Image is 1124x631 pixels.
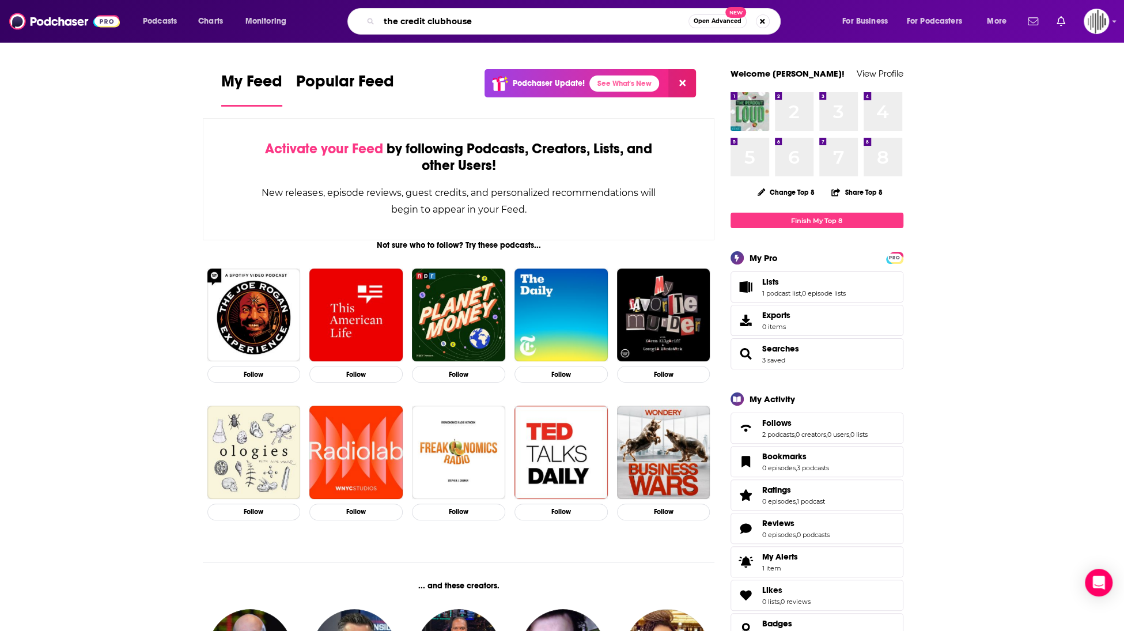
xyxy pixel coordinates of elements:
[207,406,301,499] img: Ologies with Alie Ward
[802,289,846,297] a: 0 episode lists
[261,184,657,218] div: New releases, episode reviews, guest credits, and personalized recommendations will begin to appe...
[191,12,230,31] a: Charts
[221,71,282,98] span: My Feed
[731,338,903,369] span: Searches
[296,71,394,98] span: Popular Feed
[762,356,785,364] a: 3 saved
[412,504,505,520] button: Follow
[762,310,790,320] span: Exports
[750,394,795,405] div: My Activity
[762,485,825,495] a: Ratings
[781,598,811,606] a: 0 reviews
[794,430,796,439] span: ,
[412,269,505,362] img: Planet Money
[796,531,797,539] span: ,
[731,479,903,511] span: Ratings
[731,446,903,477] span: Bookmarks
[207,504,301,520] button: Follow
[731,271,903,303] span: Lists
[309,366,403,383] button: Follow
[731,305,903,336] a: Exports
[735,279,758,295] a: Lists
[731,213,903,228] a: Finish My Top 8
[309,406,403,499] img: Radiolab
[735,587,758,603] a: Likes
[207,269,301,362] img: The Joe Rogan Experience
[735,487,758,503] a: Ratings
[9,10,120,32] a: Podchaser - Follow, Share and Rate Podcasts
[762,464,796,472] a: 0 episodes
[725,7,746,18] span: New
[135,12,192,31] button: open menu
[735,520,758,536] a: Reviews
[762,277,779,287] span: Lists
[762,277,846,287] a: Lists
[750,252,778,263] div: My Pro
[203,240,715,250] div: Not sure who to follow? Try these podcasts...
[735,312,758,328] span: Exports
[731,413,903,444] span: Follows
[731,580,903,611] span: Likes
[309,269,403,362] a: This American Life
[834,12,902,31] button: open menu
[198,13,223,29] span: Charts
[796,430,826,439] a: 0 creators
[762,618,797,629] a: Badges
[731,513,903,544] span: Reviews
[514,504,608,520] button: Follow
[797,531,830,539] a: 0 podcasts
[617,366,710,383] button: Follow
[907,13,962,29] span: For Podcasters
[735,346,758,362] a: Searches
[207,366,301,383] button: Follow
[309,504,403,520] button: Follow
[827,430,849,439] a: 0 users
[751,185,822,199] button: Change Top 8
[762,518,830,528] a: Reviews
[831,181,883,203] button: Share Top 8
[888,254,902,262] span: PRO
[762,451,829,462] a: Bookmarks
[801,289,802,297] span: ,
[762,485,791,495] span: Ratings
[358,8,792,35] div: Search podcasts, credits, & more...
[762,289,801,297] a: 1 podcast list
[1085,569,1112,596] div: Open Intercom Messenger
[265,140,383,157] span: Activate your Feed
[762,451,807,462] span: Bookmarks
[735,420,758,436] a: Follows
[513,78,585,88] p: Podchaser Update!
[589,75,659,92] a: See What's New
[514,406,608,499] a: TED Talks Daily
[412,406,505,499] img: Freakonomics Radio
[731,92,769,131] a: The Readout Loud
[762,551,798,562] span: My Alerts
[850,430,868,439] a: 0 lists
[617,269,710,362] img: My Favorite Murder with Karen Kilgariff and Georgia Hardstark
[735,554,758,570] span: My Alerts
[779,598,781,606] span: ,
[762,531,796,539] a: 0 episodes
[979,12,1021,31] button: open menu
[762,418,868,428] a: Follows
[762,343,799,354] span: Searches
[694,18,741,24] span: Open Advanced
[261,141,657,174] div: by following Podcasts, Creators, Lists, and other Users!
[296,71,394,107] a: Popular Feed
[221,71,282,107] a: My Feed
[762,564,798,572] span: 1 item
[842,13,888,29] span: For Business
[796,464,797,472] span: ,
[762,497,796,505] a: 0 episodes
[762,585,782,595] span: Likes
[826,430,827,439] span: ,
[143,13,177,29] span: Podcasts
[797,497,825,505] a: 1 podcast
[514,366,608,383] button: Follow
[514,269,608,362] a: The Daily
